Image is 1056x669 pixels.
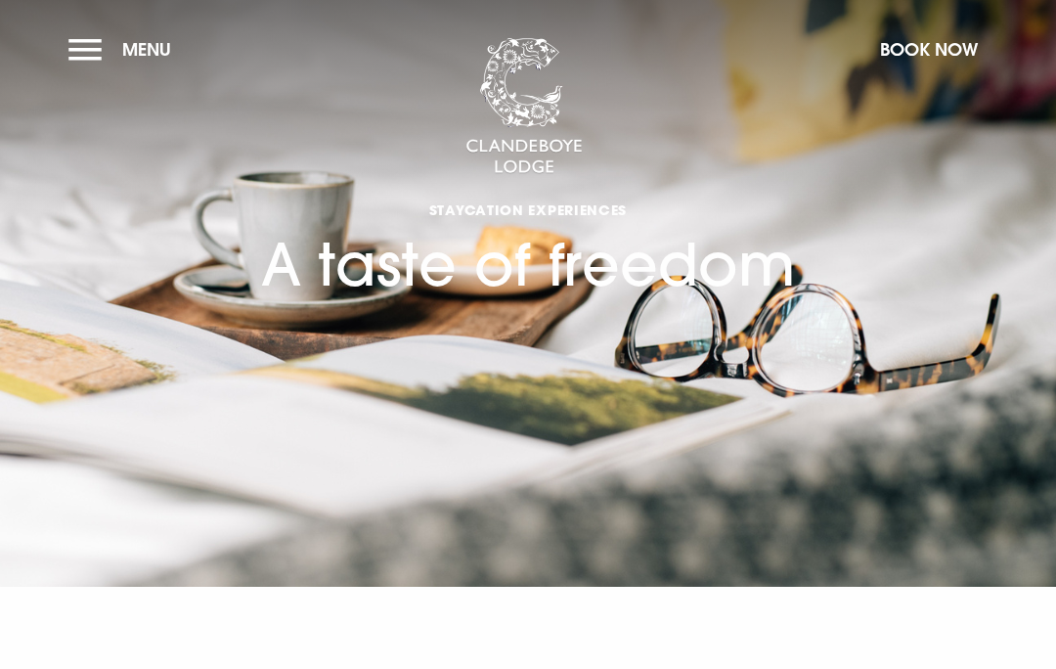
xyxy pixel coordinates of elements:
[122,38,171,61] span: Menu
[261,201,795,219] span: Staycation Experiences
[465,38,583,175] img: Clandeboye Lodge
[870,28,988,70] button: Book Now
[68,28,181,70] button: Menu
[261,116,795,298] h1: A taste of freedom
